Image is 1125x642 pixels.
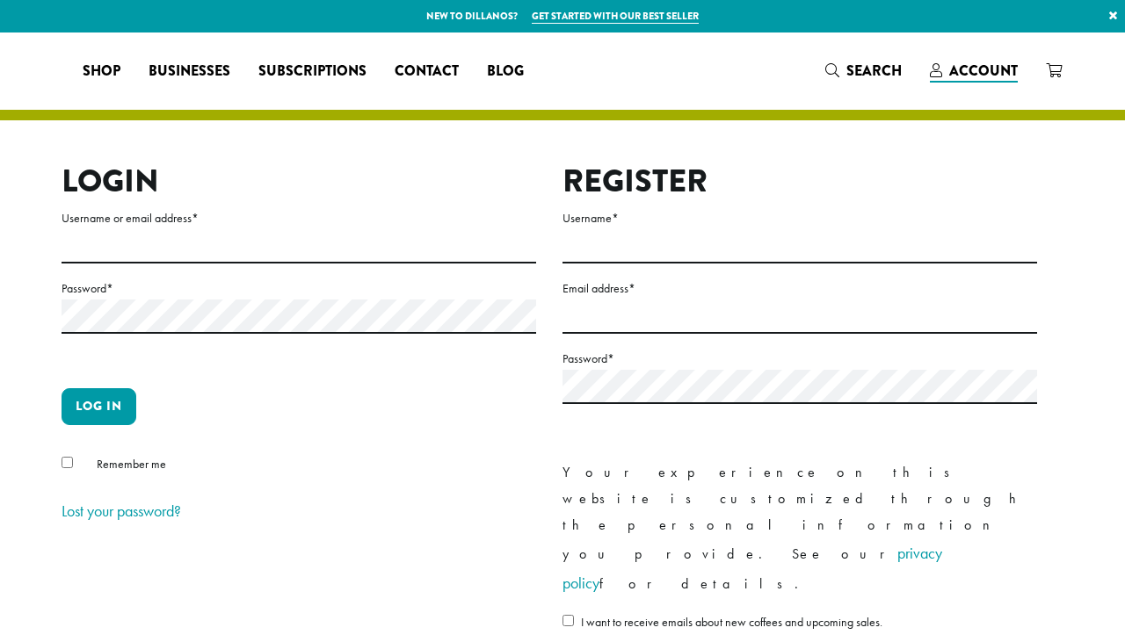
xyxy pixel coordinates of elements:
button: Log in [62,388,136,425]
label: Username or email address [62,207,536,229]
a: privacy policy [562,543,942,593]
p: Your experience on this website is customized through the personal information you provide. See o... [562,459,1037,598]
span: Shop [83,61,120,83]
span: Contact [395,61,459,83]
label: Email address [562,278,1037,299]
span: Businesses [149,61,230,83]
span: Account [949,61,1018,81]
span: I want to receive emails about new coffees and upcoming sales. [581,614,882,630]
a: Get started with our best seller [532,9,699,24]
a: Search [811,56,916,85]
label: Password [562,348,1037,370]
span: Subscriptions [258,61,367,83]
h2: Register [562,162,1037,200]
label: Password [62,278,536,299]
span: Remember me [97,456,166,472]
a: Lost your password? [62,501,181,521]
input: I want to receive emails about new coffees and upcoming sales. [562,615,574,626]
a: Shop [69,57,134,85]
h2: Login [62,162,536,200]
label: Username [562,207,1037,229]
span: Blog [487,61,524,83]
span: Search [846,61,902,81]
